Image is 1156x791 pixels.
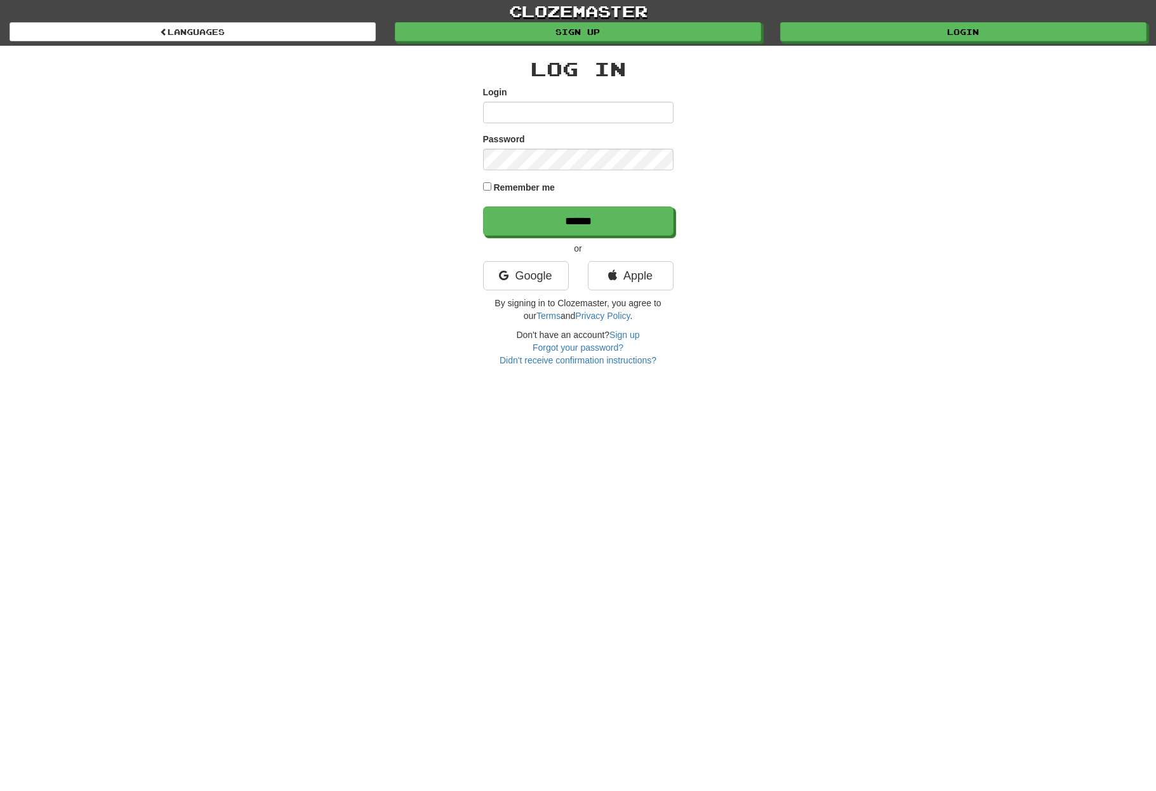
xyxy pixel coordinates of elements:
[483,86,507,98] label: Login
[588,261,674,290] a: Apple
[10,22,376,41] a: Languages
[483,133,525,145] label: Password
[395,22,761,41] a: Sign up
[575,311,630,321] a: Privacy Policy
[780,22,1146,41] a: Login
[609,330,639,340] a: Sign up
[483,261,569,290] a: Google
[536,311,561,321] a: Terms
[533,342,623,353] a: Forgot your password?
[493,181,555,194] label: Remember me
[500,355,656,365] a: Didn't receive confirmation instructions?
[483,242,674,255] p: or
[483,297,674,322] p: By signing in to Clozemaster, you agree to our and .
[483,328,674,367] div: Don't have an account?
[483,58,674,79] h2: Log In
